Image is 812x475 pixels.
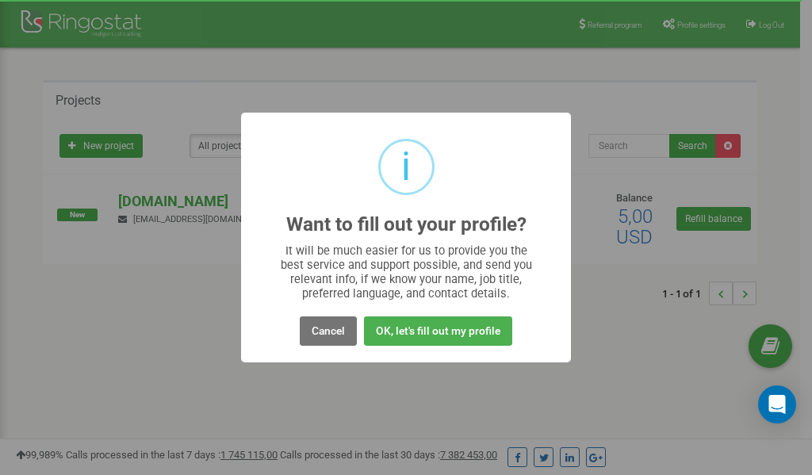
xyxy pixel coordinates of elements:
[273,243,540,301] div: It will be much easier for us to provide you the best service and support possible, and send you ...
[300,316,357,346] button: Cancel
[364,316,512,346] button: OK, let's fill out my profile
[758,385,796,423] div: Open Intercom Messenger
[401,141,411,193] div: i
[286,214,527,236] h2: Want to fill out your profile?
